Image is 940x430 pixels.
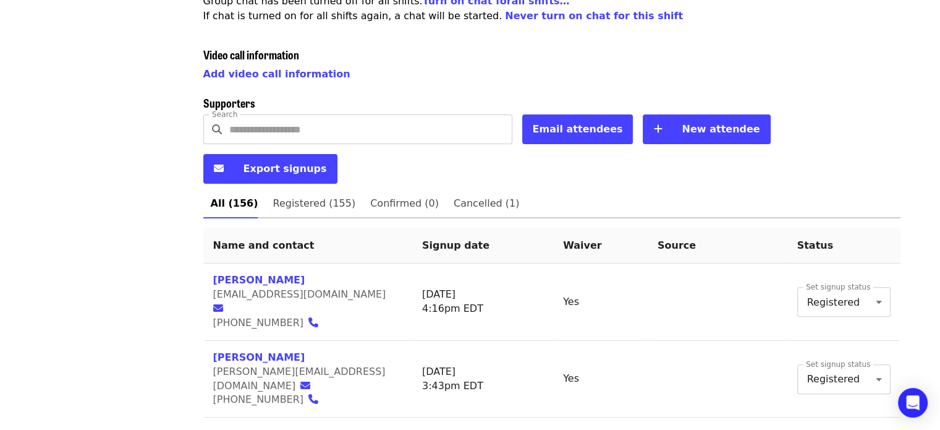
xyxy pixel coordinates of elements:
span: New attendee [682,123,760,135]
span: [PERSON_NAME][EMAIL_ADDRESS][DOMAIN_NAME] [213,366,386,392]
th: Name and contact [203,228,412,264]
a: phone icon [308,317,326,329]
div: Open Intercom Messenger [898,388,928,418]
label: Search [212,111,237,118]
div: Registered [797,287,891,317]
a: envelope icon [213,303,231,314]
i: envelope icon [214,163,224,174]
button: Export signups [203,154,337,184]
i: envelope icon [213,303,223,314]
label: Set signup status [806,361,870,368]
th: Source [648,228,787,264]
label: Set signup status [806,283,870,291]
a: [PERSON_NAME] [213,351,305,363]
span: Export signups [243,163,327,174]
a: All (156) [203,189,266,218]
span: Email attendees [533,123,623,135]
td: Yes [553,341,648,418]
a: Registered (155) [265,189,363,218]
a: Cancelled (1) [446,189,527,218]
span: Registered (155) [273,195,355,212]
div: Registered [797,364,891,394]
a: Confirmed (0) [363,189,446,218]
span: Video call information [203,46,299,62]
a: Add video call information [203,68,350,80]
i: search icon [212,124,222,135]
span: Confirmed (0) [370,195,439,212]
th: Signup date [412,228,553,264]
button: Never turn on chat for this shift [505,9,683,24]
span: Status [797,239,834,251]
i: envelope icon [300,380,310,392]
i: phone icon [308,317,318,329]
span: Supporters [203,95,255,111]
span: [PHONE_NUMBER] [213,317,304,329]
a: [PERSON_NAME] [213,274,305,286]
span: [EMAIL_ADDRESS][DOMAIN_NAME] [213,288,386,300]
input: Search [229,114,512,144]
td: [DATE] 4:16pm EDT [412,264,553,341]
button: New attendee [643,114,770,144]
span: Cancelled (1) [454,195,519,212]
th: Waiver [553,228,648,264]
i: plus icon [653,123,662,135]
td: [DATE] 3:43pm EDT [412,341,553,418]
button: Email attendees [522,114,633,144]
span: All (156) [211,195,258,212]
a: phone icon [308,393,326,405]
a: envelope icon [300,380,318,392]
td: Yes [553,264,648,341]
i: phone icon [308,393,318,405]
span: [PHONE_NUMBER] [213,393,304,405]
